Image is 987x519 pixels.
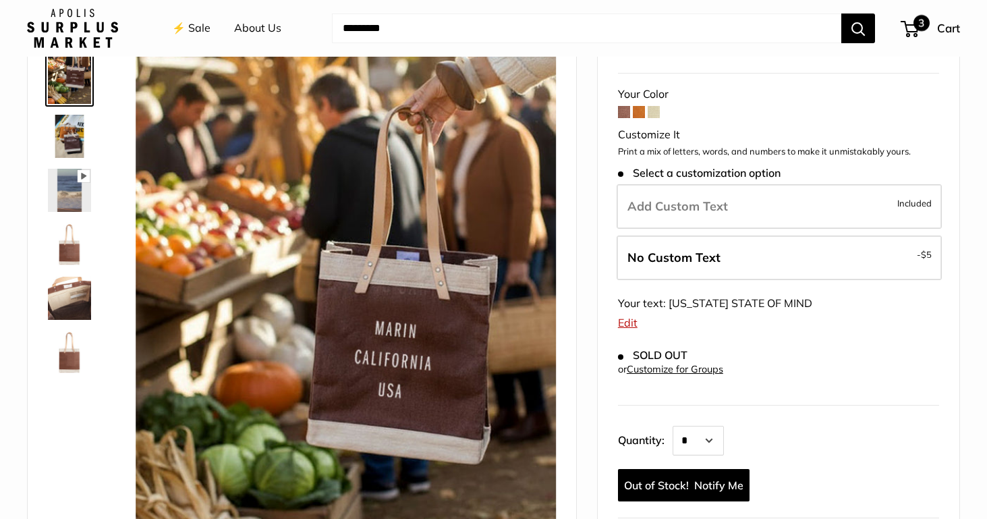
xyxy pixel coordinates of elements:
[913,15,930,31] span: 3
[617,184,942,229] label: Add Custom Text
[618,360,723,379] div: or
[45,220,94,269] a: Market Tote in Mustang
[45,166,94,215] a: Market Tote in Mustang
[48,115,91,158] img: Market Tote in Mustang
[917,246,932,263] span: -
[45,36,94,107] a: Market Tote in Mustang
[618,316,638,329] a: Edit
[27,9,118,48] img: Apolis: Surplus Market
[627,363,723,375] a: Customize for Groups
[332,13,841,43] input: Search...
[618,145,939,159] p: Print a mix of letters, words, and numbers to make it unmistakably yours.
[902,18,960,39] a: 3 Cart
[48,277,91,320] img: Market Tote in Mustang
[172,18,210,38] a: ⚡️ Sale
[45,112,94,161] a: Market Tote in Mustang
[627,250,721,265] span: No Custom Text
[48,223,91,266] img: Market Tote in Mustang
[618,349,687,362] span: SOLD OUT
[618,469,750,501] a: Notify Me
[234,18,281,38] a: About Us
[617,236,942,280] label: Leave Blank
[618,422,673,456] label: Quantity:
[921,249,932,260] span: $5
[618,167,781,180] span: Select a customization option
[618,84,939,105] div: Your Color
[627,198,728,214] span: Add Custom Text
[48,169,91,212] img: Market Tote in Mustang
[48,331,91,374] img: Market Tote in Mustang
[45,274,94,323] a: Market Tote in Mustang
[618,296,812,310] span: Your text: [US_STATE] STATE OF MIND
[841,13,875,43] button: Search
[937,21,960,35] span: Cart
[618,125,939,145] div: Customize It
[48,39,91,104] img: Market Tote in Mustang
[897,195,932,211] span: Included
[45,328,94,377] a: Market Tote in Mustang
